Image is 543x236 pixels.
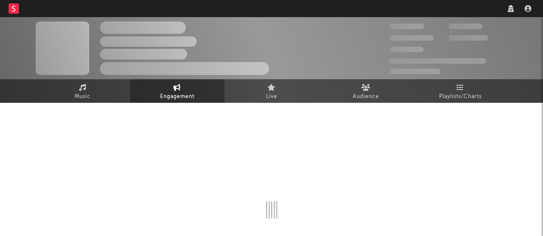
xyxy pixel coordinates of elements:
[390,35,434,41] span: 50.000.000
[75,92,91,102] span: Music
[439,92,482,102] span: Playlists/Charts
[319,79,413,103] a: Audience
[390,24,424,29] span: 300.000
[449,24,482,29] span: 100.000
[390,69,440,74] span: Jump Score: 85.0
[449,35,488,41] span: 1.000.000
[353,92,379,102] span: Audience
[266,92,277,102] span: Live
[130,79,224,103] a: Engagement
[390,47,424,52] span: 100.000
[160,92,194,102] span: Engagement
[36,79,130,103] a: Music
[413,79,508,103] a: Playlists/Charts
[390,58,486,64] span: 50.000.000 Monthly Listeners
[224,79,319,103] a: Live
